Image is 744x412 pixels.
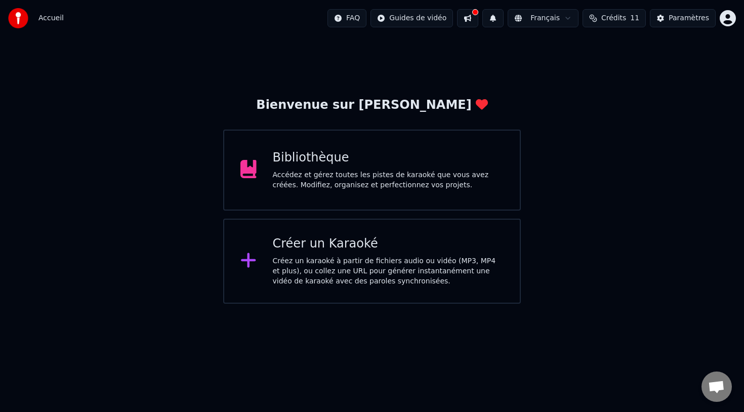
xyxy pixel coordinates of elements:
[327,9,366,27] button: FAQ
[701,372,732,402] a: Ouvrir le chat
[650,9,716,27] button: Paramètres
[273,150,504,166] div: Bibliothèque
[630,13,639,23] span: 11
[38,13,64,23] span: Accueil
[38,13,64,23] nav: breadcrumb
[8,8,28,28] img: youka
[370,9,453,27] button: Guides de vidéo
[669,13,709,23] div: Paramètres
[583,9,646,27] button: Crédits11
[256,97,487,113] div: Bienvenue sur [PERSON_NAME]
[273,236,504,252] div: Créer un Karaoké
[273,256,504,286] div: Créez un karaoké à partir de fichiers audio ou vidéo (MP3, MP4 et plus), ou collez une URL pour g...
[273,170,504,190] div: Accédez et gérez toutes les pistes de karaoké que vous avez créées. Modifiez, organisez et perfec...
[601,13,626,23] span: Crédits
